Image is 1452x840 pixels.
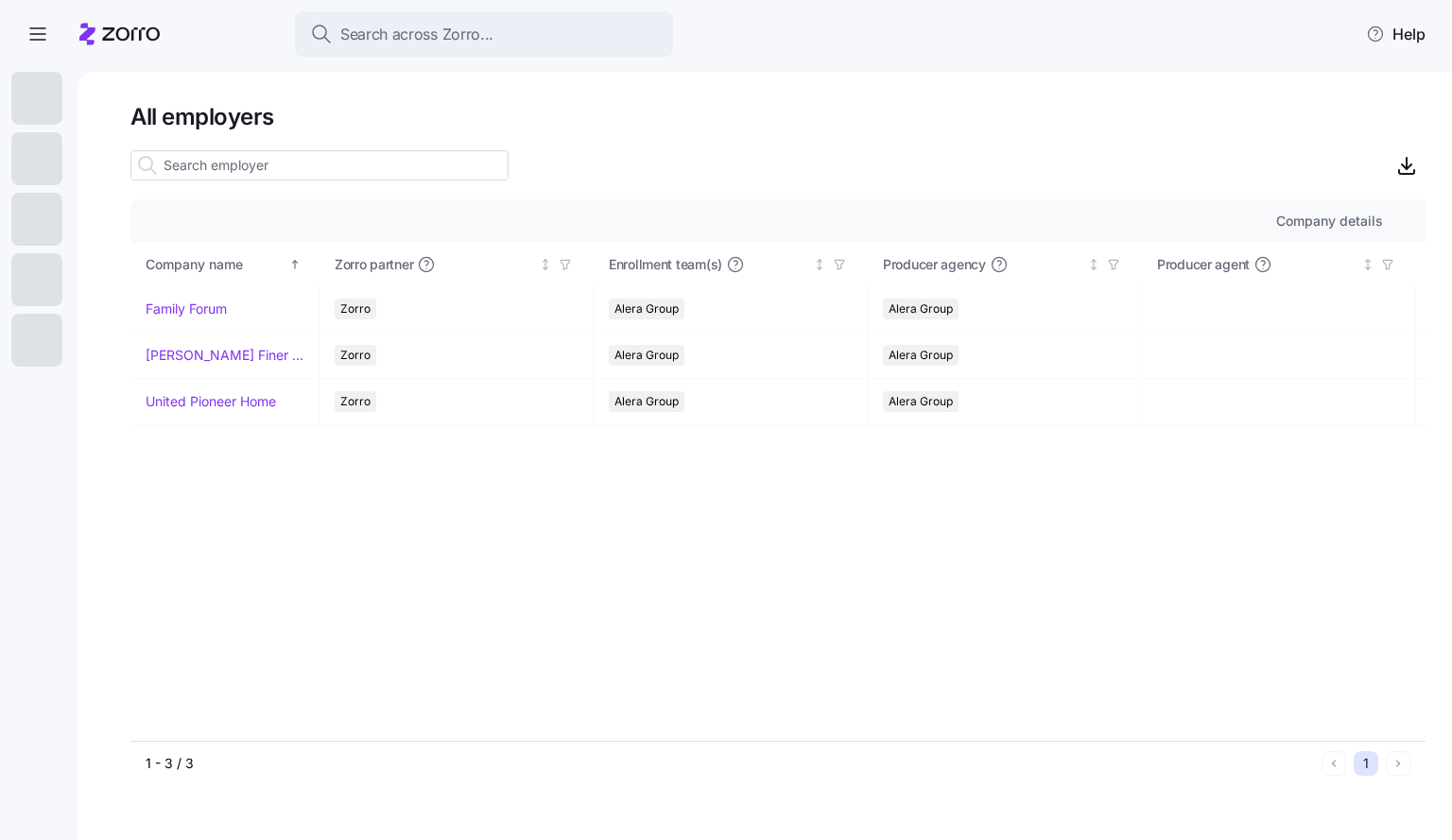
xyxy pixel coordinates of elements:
[295,11,673,57] button: Search across Zorro...
[1142,243,1416,286] th: Producer agentNot sorted
[146,392,276,411] a: United Pioneer Home
[146,300,227,318] a: Family Forum
[146,346,303,365] a: [PERSON_NAME] Finer Meats
[1157,255,1250,274] span: Producer agent
[539,258,552,271] div: Not sorted
[340,299,371,319] span: Zorro
[614,345,679,366] span: Alera Group
[889,345,953,366] span: Alera Group
[340,23,493,46] span: Search across Zorro...
[813,258,826,271] div: Not sorted
[614,391,679,412] span: Alera Group
[889,391,953,412] span: Alera Group
[335,255,413,274] span: Zorro partner
[889,299,953,319] span: Alera Group
[1386,751,1410,776] button: Next page
[146,254,285,275] div: Company name
[1351,15,1441,53] button: Help
[340,345,371,366] span: Zorro
[868,243,1142,286] th: Producer agencyNot sorted
[320,243,594,286] th: Zorro partnerNot sorted
[340,391,371,412] span: Zorro
[288,258,302,271] div: Sorted ascending
[130,150,509,180] input: Search employer
[1361,258,1374,271] div: Not sorted
[1322,751,1346,776] button: Previous page
[1354,751,1378,776] button: 1
[130,243,320,286] th: Company nameSorted ascending
[594,243,868,286] th: Enrollment team(s)Not sorted
[609,255,722,274] span: Enrollment team(s)
[1087,258,1100,271] div: Not sorted
[130,102,1426,131] h1: All employers
[146,754,1314,773] div: 1 - 3 / 3
[614,299,679,319] span: Alera Group
[883,255,986,274] span: Producer agency
[1366,23,1426,45] span: Help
